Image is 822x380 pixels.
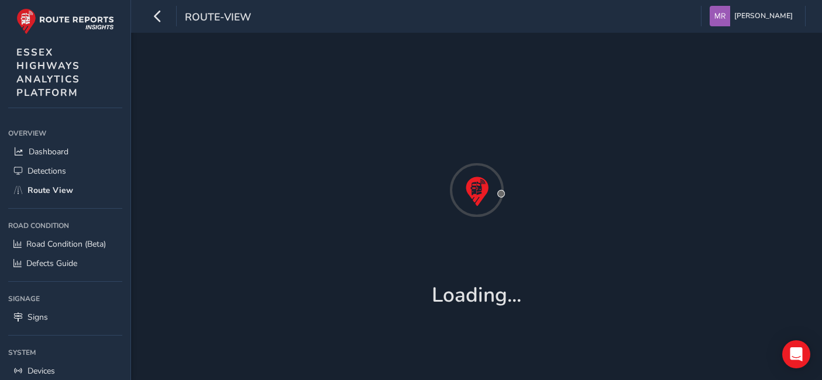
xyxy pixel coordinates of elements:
[8,290,122,308] div: Signage
[8,308,122,327] a: Signs
[27,165,66,177] span: Detections
[710,6,797,26] button: [PERSON_NAME]
[710,6,730,26] img: diamond-layout
[432,283,521,308] h1: Loading...
[26,258,77,269] span: Defects Guide
[8,254,122,273] a: Defects Guide
[26,239,106,250] span: Road Condition (Beta)
[29,146,68,157] span: Dashboard
[8,181,122,200] a: Route View
[8,125,122,142] div: Overview
[27,365,55,376] span: Devices
[8,344,122,361] div: System
[16,8,114,34] img: rr logo
[185,10,251,26] span: route-view
[8,217,122,234] div: Road Condition
[8,161,122,181] a: Detections
[27,185,73,196] span: Route View
[16,46,80,99] span: ESSEX HIGHWAYS ANALYTICS PLATFORM
[734,6,793,26] span: [PERSON_NAME]
[8,234,122,254] a: Road Condition (Beta)
[782,340,810,368] div: Open Intercom Messenger
[8,142,122,161] a: Dashboard
[27,312,48,323] span: Signs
